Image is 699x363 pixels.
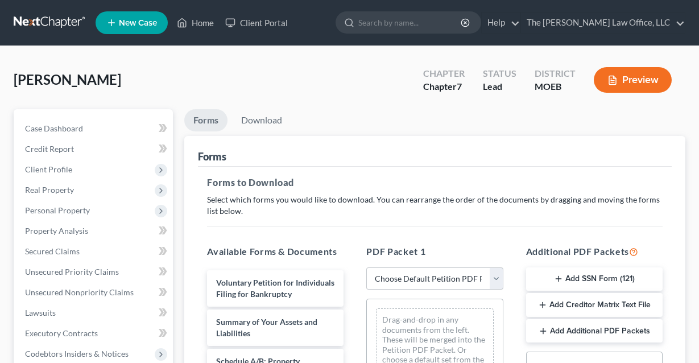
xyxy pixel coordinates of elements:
[366,245,503,258] h5: PDF Packet 1
[526,245,663,258] h5: Additional PDF Packets
[14,71,121,88] span: [PERSON_NAME]
[184,109,228,131] a: Forms
[25,144,74,154] span: Credit Report
[423,80,465,93] div: Chapter
[483,80,516,93] div: Lead
[207,176,663,189] h5: Forms to Download
[16,262,173,282] a: Unsecured Priority Claims
[16,118,173,139] a: Case Dashboard
[483,67,516,80] div: Status
[25,267,119,277] span: Unsecured Priority Claims
[16,139,173,159] a: Credit Report
[232,109,291,131] a: Download
[119,19,157,27] span: New Case
[216,317,317,338] span: Summary of Your Assets and Liabilities
[482,13,520,33] a: Help
[25,328,98,338] span: Executory Contracts
[25,246,80,256] span: Secured Claims
[423,67,465,80] div: Chapter
[25,308,56,317] span: Lawsuits
[220,13,293,33] a: Client Portal
[526,293,663,317] button: Add Creditor Matrix Text File
[526,267,663,291] button: Add SSN Form (121)
[16,221,173,241] a: Property Analysis
[16,303,173,323] a: Lawsuits
[535,67,576,80] div: District
[521,13,685,33] a: The [PERSON_NAME] Law Office, LLC
[526,319,663,343] button: Add Additional PDF Packets
[207,245,344,258] h5: Available Forms & Documents
[535,80,576,93] div: MOEB
[25,287,134,297] span: Unsecured Nonpriority Claims
[358,12,462,33] input: Search by name...
[207,194,663,217] p: Select which forms you would like to download. You can rearrange the order of the documents by dr...
[25,349,129,358] span: Codebtors Insiders & Notices
[25,185,74,195] span: Real Property
[25,123,83,133] span: Case Dashboard
[16,323,173,344] a: Executory Contracts
[457,81,462,92] span: 7
[198,150,226,163] div: Forms
[16,282,173,303] a: Unsecured Nonpriority Claims
[171,13,220,33] a: Home
[25,226,88,236] span: Property Analysis
[25,205,90,215] span: Personal Property
[25,164,72,174] span: Client Profile
[216,278,334,299] span: Voluntary Petition for Individuals Filing for Bankruptcy
[594,67,672,93] button: Preview
[16,241,173,262] a: Secured Claims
